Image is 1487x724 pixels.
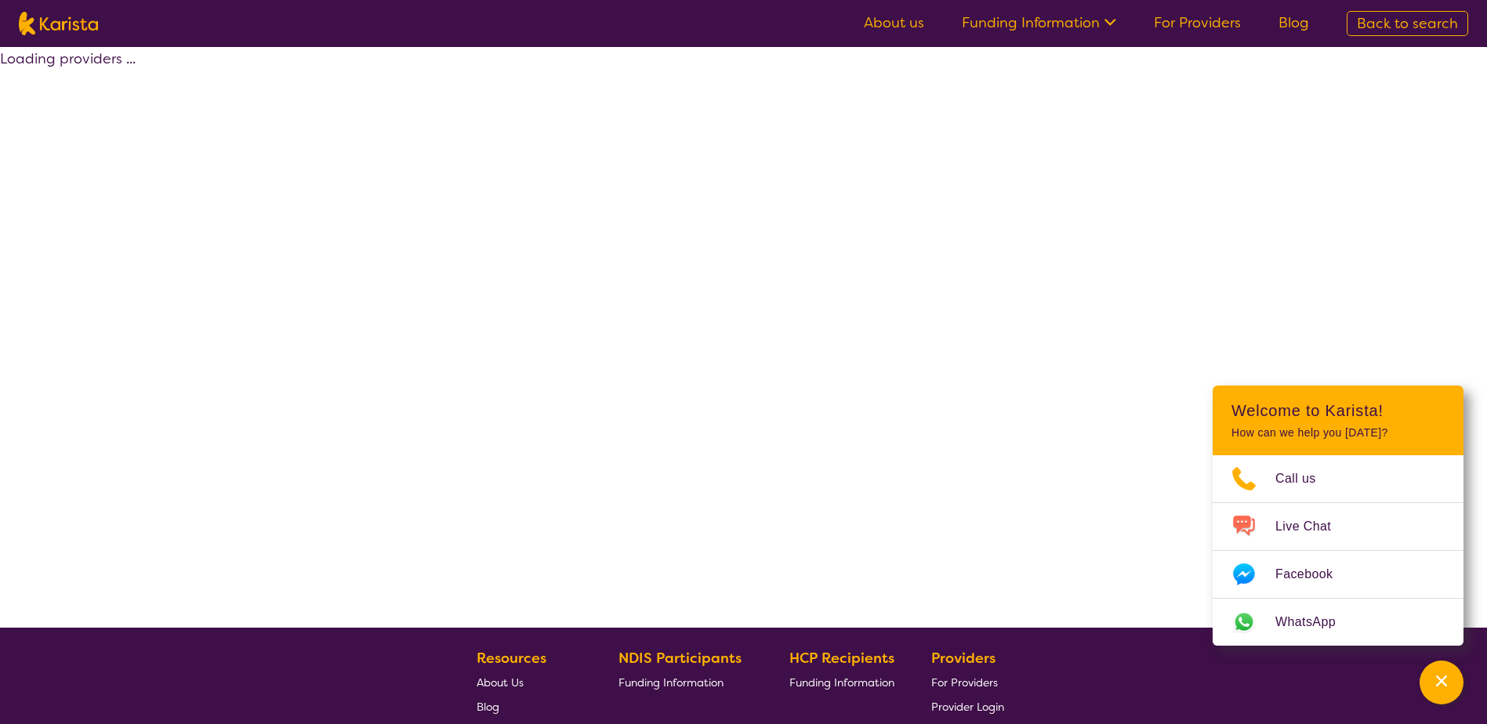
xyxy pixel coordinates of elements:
span: Call us [1275,467,1335,491]
span: Funding Information [789,675,894,690]
a: Web link opens in a new tab. [1213,599,1463,646]
button: Channel Menu [1420,661,1463,704]
a: About Us [477,670,582,694]
p: How can we help you [DATE]? [1231,426,1445,440]
span: About Us [477,675,524,690]
b: Providers [931,649,996,668]
span: Blog [477,700,499,714]
span: For Providers [931,675,998,690]
b: Resources [477,649,546,668]
a: Blog [1278,13,1309,32]
a: Funding Information [618,670,753,694]
a: Funding Information [962,13,1116,32]
b: HCP Recipients [789,649,894,668]
span: Funding Information [618,675,724,690]
a: Funding Information [789,670,894,694]
a: Back to search [1347,11,1468,36]
span: Live Chat [1275,515,1350,538]
span: Back to search [1357,14,1458,33]
a: For Providers [931,670,1004,694]
h2: Welcome to Karista! [1231,401,1445,420]
a: For Providers [1154,13,1241,32]
span: Facebook [1275,563,1351,586]
a: Blog [477,694,582,719]
div: Channel Menu [1213,386,1463,646]
img: Karista logo [19,12,98,35]
a: About us [864,13,924,32]
b: NDIS Participants [618,649,742,668]
span: WhatsApp [1275,610,1355,634]
span: Provider Login [931,700,1004,714]
a: Provider Login [931,694,1004,719]
ul: Choose channel [1213,455,1463,646]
